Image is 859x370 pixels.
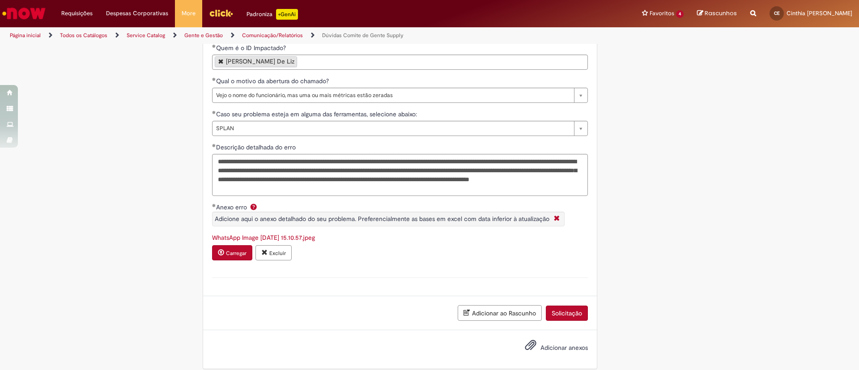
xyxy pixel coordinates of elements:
small: Excluir [269,250,286,257]
button: Adicionar anexos [523,337,539,357]
span: More [182,9,196,18]
span: Vejo o nome do funcionário, mas uma ou mais métricas estão zeradas [216,88,570,102]
span: Requisições [61,9,93,18]
span: Despesas Corporativas [106,9,168,18]
span: CE [774,10,780,16]
button: Excluir anexo WhatsApp Image 2025-08-29 at 15.10.57.jpeg [255,245,292,260]
a: Página inicial [10,32,41,39]
span: Favoritos [650,9,674,18]
span: Cinthia [PERSON_NAME] [787,9,852,17]
div: Padroniza [247,9,298,20]
span: Qual o motivo da abertura do chamado? [216,77,331,85]
span: Obrigatório Preenchido [212,204,216,207]
a: Gente e Gestão [184,32,223,39]
i: Fechar More information Por question_anexo_erro [552,214,562,224]
div: [PERSON_NAME] De Liz [226,58,294,64]
textarea: Descrição detalhada do erro [212,154,588,196]
a: Todos os Catálogos [60,32,107,39]
span: Descrição detalhada do erro [216,143,298,151]
button: Carregar anexo de Anexo erro Required [212,245,252,260]
p: +GenAi [276,9,298,20]
img: click_logo_yellow_360x200.png [209,6,233,20]
span: Obrigatório Preenchido [212,44,216,48]
small: Carregar [226,250,247,257]
a: Download de WhatsApp Image 2025-08-29 at 15.10.57.jpeg [212,234,315,242]
a: Service Catalog [127,32,165,39]
span: 4 [676,10,684,18]
button: Adicionar ao Rascunho [458,305,542,321]
span: Obrigatório Preenchido [212,144,216,147]
span: Adicione aqui o anexo detalhado do seu problema. Preferencialmente as bases em excel com data inf... [215,215,549,223]
span: SPLAN [216,121,570,136]
img: ServiceNow [1,4,47,22]
span: Quem é o ID Impactado? [216,44,288,52]
button: Solicitação [546,306,588,321]
span: Anexo erro [216,203,249,211]
span: Adicionar anexos [540,344,588,352]
a: Dúvidas Comite de Gente Supply [322,32,404,39]
a: Rascunhos [697,9,737,18]
span: Obrigatório Preenchido [212,77,216,81]
a: Remover Rudney Schmitz De Liz de Quem é o ID Impactado? [218,58,224,64]
span: Ajuda para Anexo erro [248,203,259,210]
span: Obrigatório Preenchido [212,111,216,114]
span: Rascunhos [705,9,737,17]
a: Comunicação/Relatórios [242,32,303,39]
ul: Trilhas de página [7,27,566,44]
span: Caso seu problema esteja em alguma das ferramentas, selecione abaixo: [216,110,419,118]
